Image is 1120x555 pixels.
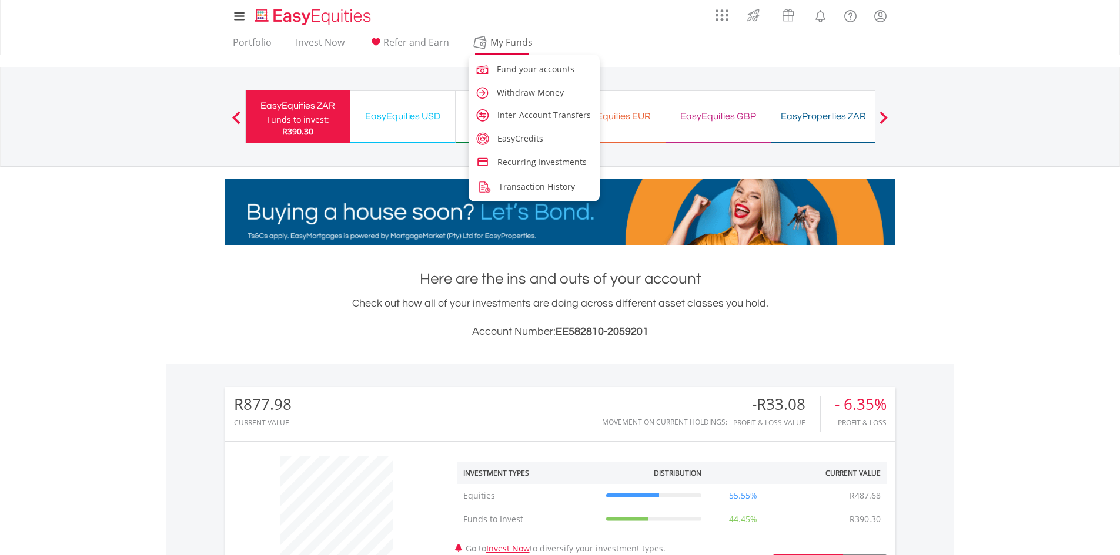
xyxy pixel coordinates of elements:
[357,108,448,125] div: EasyEquities USD
[568,108,658,125] div: EasyEquities EUR
[474,62,490,78] img: fund.svg
[778,6,798,25] img: vouchers-v2.svg
[469,81,600,103] a: caret-right.svg Withdraw Money
[225,268,895,290] h1: Here are the ins and outs of your account
[602,418,727,426] div: Movement on Current Holdings:
[835,419,887,426] div: Profit & Loss
[708,3,736,22] a: AppsGrid
[228,36,276,55] a: Portfolio
[476,109,489,122] img: account-transfer.svg
[872,117,895,129] button: Next
[844,484,887,507] td: R487.68
[225,295,895,340] div: Check out how all of your investments are doing across different asset classes you hold.
[865,3,895,29] a: My Profile
[497,87,564,98] span: Withdraw Money
[499,181,575,192] span: Transaction History
[267,114,329,126] div: Funds to invest:
[778,108,869,125] div: EasyProperties ZAR
[383,36,449,49] span: Refer and Earn
[282,126,313,137] span: R390.30
[457,507,600,531] td: Funds to Invest
[476,132,489,145] img: easy-credits.svg
[707,484,779,507] td: 55.55%
[497,109,591,120] span: Inter-Account Transfers
[835,3,865,26] a: FAQ's and Support
[844,507,887,531] td: R390.30
[234,396,292,413] div: R877.98
[457,484,600,507] td: Equities
[771,3,805,25] a: Vouchers
[476,179,492,195] img: transaction-history.png
[250,3,376,26] a: Home page
[733,419,820,426] div: Profit & Loss Value
[253,7,376,26] img: EasyEquities_Logo.png
[805,3,835,26] a: Notifications
[835,396,887,413] div: - 6.35%
[463,108,553,125] div: EasyEquities AUD
[654,468,701,478] div: Distribution
[225,324,895,340] h3: Account Number:
[556,326,648,337] span: EE582810-2059201
[469,175,600,197] a: transaction-history.png Transaction History
[473,35,550,50] span: My Funds
[469,152,600,170] a: credit-card.svg Recurring Investments
[474,85,490,101] img: caret-right.svg
[234,419,292,426] div: CURRENT VALUE
[779,462,887,484] th: Current Value
[486,543,530,554] a: Invest Now
[469,58,600,79] a: fund.svg Fund your accounts
[469,128,600,147] a: easy-credits.svg EasyCredits
[457,462,600,484] th: Investment Types
[744,6,763,25] img: thrive-v2.svg
[225,179,895,245] img: EasyMortage Promotion Banner
[733,396,820,413] div: -R33.08
[476,156,489,169] img: credit-card.svg
[364,36,454,55] a: Refer and Earn
[469,105,600,123] a: account-transfer.svg Inter-Account Transfers
[716,9,728,22] img: grid-menu-icon.svg
[497,133,543,144] span: EasyCredits
[497,63,574,75] span: Fund your accounts
[225,117,248,129] button: Previous
[673,108,764,125] div: EasyEquities GBP
[497,156,587,167] span: Recurring Investments
[707,507,779,531] td: 44.45%
[291,36,349,55] a: Invest Now
[253,97,343,114] div: EasyEquities ZAR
